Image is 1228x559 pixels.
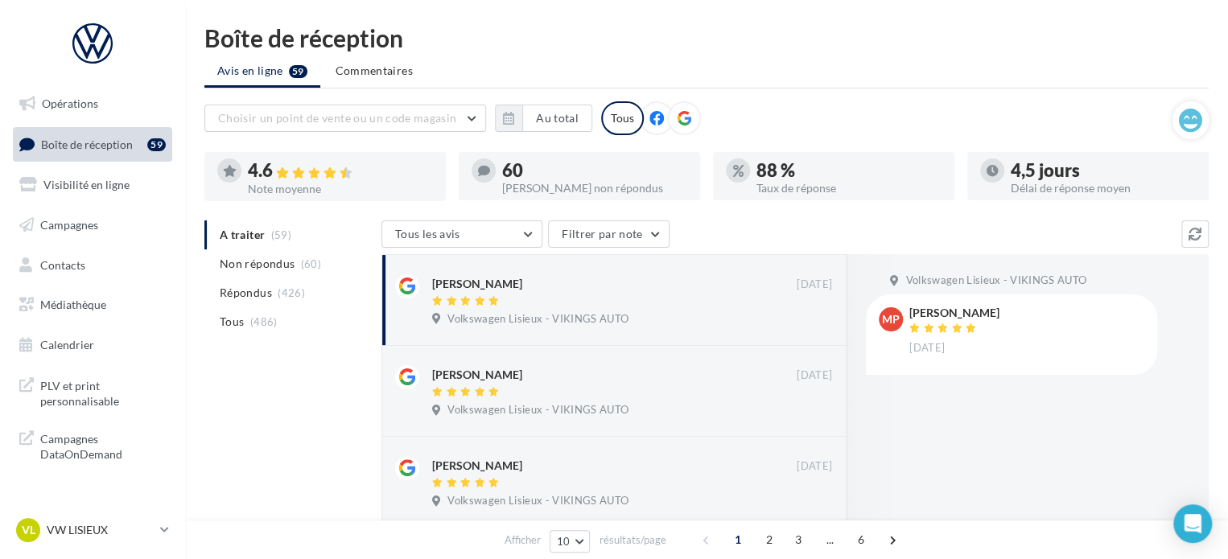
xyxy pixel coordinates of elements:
span: Choisir un point de vente ou un code magasin [218,111,456,125]
a: Campagnes [10,208,175,242]
span: Tous les avis [395,227,460,240]
div: [PERSON_NAME] non répondus [502,183,687,194]
a: Opérations [10,87,175,121]
a: Boîte de réception59 [10,127,175,162]
span: résultats/page [599,532,666,548]
button: Au total [522,105,592,132]
span: 3 [785,527,811,553]
span: Campagnes DataOnDemand [40,428,166,462]
div: 59 [147,138,166,151]
div: 4,5 jours [1011,162,1196,179]
span: 2 [756,527,782,553]
div: Délai de réponse moyen [1011,183,1196,194]
button: Au total [495,105,592,132]
span: Volkswagen Lisieux - VIKINGS AUTO [447,312,628,327]
button: Filtrer par note [548,220,670,248]
span: (426) [278,286,305,299]
div: Il sont sérieux rien à dire [432,517,727,533]
div: Tous [601,101,644,135]
div: [PERSON_NAME] [909,307,999,319]
span: Campagnes [40,218,98,232]
span: VL [22,522,35,538]
span: Opérations [42,97,98,110]
span: MP [882,311,900,327]
a: PLV et print personnalisable [10,368,175,416]
div: 88 % [756,162,942,179]
p: VW LISIEUX [47,522,154,538]
div: [PERSON_NAME] [432,458,522,474]
a: VL VW LISIEUX [13,515,172,545]
span: Volkswagen Lisieux - VIKINGS AUTO [447,494,628,508]
span: (60) [301,257,321,270]
span: Boîte de réception [41,137,133,150]
a: Visibilité en ligne [10,168,175,202]
span: (486) [250,315,278,328]
span: [DATE] [797,368,832,383]
span: PLV et print personnalisable [40,375,166,409]
span: [DATE] [797,277,832,292]
button: Tous les avis [381,220,542,248]
span: 10 [557,535,571,548]
span: Calendrier [40,338,94,351]
span: Commentaires [336,63,413,79]
span: ... [817,527,843,553]
button: Choisir un point de vente ou un code magasin [204,105,486,132]
span: Tous [220,314,244,330]
span: [DATE] [797,459,832,474]
span: Médiathèque [40,298,106,311]
a: Contacts [10,249,175,282]
div: [PERSON_NAME] [432,276,522,292]
div: Open Intercom Messenger [1173,504,1212,543]
div: 60 [502,162,687,179]
div: Note moyenne [248,183,433,195]
div: Taux de réponse [756,183,942,194]
span: Contacts [40,257,85,271]
div: [PERSON_NAME] [432,367,522,383]
a: Campagnes DataOnDemand [10,421,175,469]
div: 4.6 [248,162,433,180]
a: Calendrier [10,328,175,362]
span: 6 [848,527,874,553]
a: Médiathèque [10,288,175,322]
span: Volkswagen Lisieux - VIKINGS AUTO [447,403,628,417]
button: 10 [550,530,591,553]
div: Boîte de réception [204,26,1209,50]
span: Volkswagen Lisieux - VIKINGS AUTO [905,273,1086,288]
span: Afficher [505,532,541,548]
span: 1 [725,527,751,553]
span: [DATE] [909,341,945,356]
span: Répondus [220,285,272,301]
span: Visibilité en ligne [43,178,130,191]
span: Non répondus [220,256,295,272]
